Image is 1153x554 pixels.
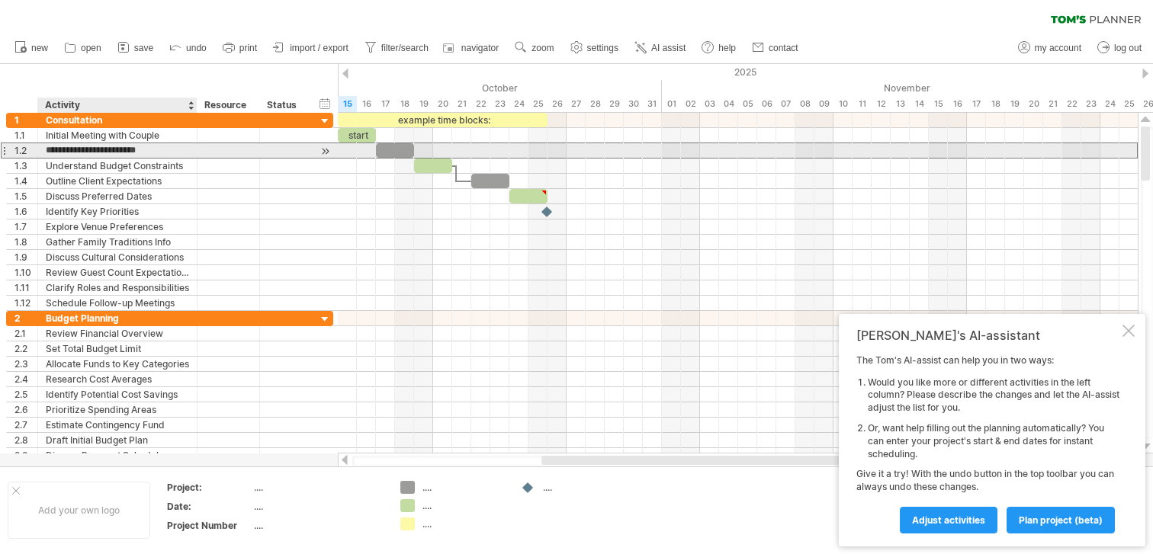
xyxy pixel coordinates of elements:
span: undo [186,43,207,53]
div: Wednesday, 5 November 2025 [738,96,757,112]
div: Wednesday, 22 October 2025 [471,96,490,112]
div: Monday, 10 November 2025 [833,96,853,112]
div: Saturday, 15 November 2025 [929,96,948,112]
div: Tuesday, 28 October 2025 [586,96,605,112]
div: Explore Venue Preferences [46,219,189,234]
div: .... [254,481,382,494]
div: Review Financial Overview [46,326,189,341]
a: settings [567,38,623,58]
div: Consultation [46,113,189,127]
div: Sunday, 19 October 2025 [414,96,433,112]
div: Sunday, 26 October 2025 [548,96,567,112]
div: Monday, 27 October 2025 [567,96,586,112]
div: Outline Client Expectations [46,174,189,188]
div: Friday, 31 October 2025 [643,96,662,112]
a: zoom [511,38,558,58]
a: filter/search [361,38,433,58]
span: open [81,43,101,53]
div: Allocate Funds to Key Categories [46,357,189,371]
a: help [698,38,740,58]
div: Draft Initial Budget Plan [46,433,189,447]
div: Gather Family Traditions Info [46,235,189,249]
span: Adjust activities [912,514,985,526]
div: Initial Meeting with Couple [46,128,189,143]
div: 1.4 [14,174,37,188]
div: scroll to activity [318,143,332,159]
div: 2.8 [14,433,37,447]
div: .... [422,481,506,494]
div: Thursday, 23 October 2025 [490,96,509,112]
div: Monday, 3 November 2025 [700,96,719,112]
div: Saturday, 8 November 2025 [795,96,814,112]
span: AI assist [651,43,686,53]
div: Prioritize Spending Areas [46,402,189,417]
div: Add your own logo [8,482,150,539]
div: Sunday, 23 November 2025 [1081,96,1100,112]
div: 1.11 [14,280,37,295]
div: Wednesday, 29 October 2025 [605,96,624,112]
a: new [11,38,53,58]
a: save [114,38,158,58]
span: plan project (beta) [1019,514,1103,526]
div: Discuss Payment Schedules [46,448,189,463]
div: Discuss Cultural Considerations [46,250,189,264]
div: Friday, 14 November 2025 [910,96,929,112]
span: save [134,43,153,53]
div: 1.1 [14,128,37,143]
div: Project Number [167,519,251,532]
div: Monday, 20 October 2025 [433,96,452,112]
div: Discuss Preferred Dates [46,189,189,203]
div: Thursday, 30 October 2025 [624,96,643,112]
a: Adjust activities [900,507,997,533]
div: Tuesday, 11 November 2025 [853,96,872,112]
a: AI assist [631,38,690,58]
div: 2.3 [14,357,37,371]
div: Schedule Follow-up Meetings [46,296,189,310]
div: Thursday, 20 November 2025 [1024,96,1043,112]
span: import / export [290,43,348,53]
div: Resource [204,98,251,113]
div: Activity [45,98,188,113]
div: 1.2 [14,143,37,158]
div: Project: [167,481,251,494]
a: open [60,38,106,58]
a: contact [748,38,803,58]
div: The Tom's AI-assist can help you in two ways: Give it a try! With the undo button in the top tool... [856,354,1119,533]
div: Identify Key Priorities [46,204,189,219]
div: 1.9 [14,250,37,264]
div: 2.7 [14,418,37,432]
span: zoom [532,43,554,53]
span: filter/search [381,43,429,53]
a: my account [1014,38,1086,58]
div: Date: [167,500,251,513]
div: Monday, 17 November 2025 [967,96,986,112]
a: print [219,38,262,58]
div: .... [254,500,382,513]
div: Review Guest Count Expectations [46,265,189,280]
div: 2.1 [14,326,37,341]
div: Sunday, 9 November 2025 [814,96,833,112]
div: Estimate Contingency Fund [46,418,189,432]
div: 2.4 [14,372,37,386]
span: help [718,43,736,53]
div: 2.2 [14,341,37,356]
div: 1.7 [14,219,37,234]
div: 2.5 [14,387,37,402]
div: Clarify Roles and Responsibilities [46,280,189,295]
div: 1.8 [14,235,37,249]
div: Saturday, 18 October 2025 [395,96,414,112]
div: Monday, 24 November 2025 [1100,96,1119,112]
div: Saturday, 25 October 2025 [528,96,548,112]
div: Understand Budget Constraints [46,159,189,173]
div: 1 [14,113,37,127]
div: 1.12 [14,296,37,310]
li: Would you like more or different activities in the left column? Please describe the changes and l... [868,376,1119,415]
div: .... [543,481,626,494]
span: contact [769,43,798,53]
div: .... [422,517,506,530]
a: plan project (beta) [1007,507,1115,533]
div: Thursday, 13 November 2025 [891,96,910,112]
span: log out [1114,43,1142,53]
span: new [31,43,48,53]
a: undo [165,38,211,58]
